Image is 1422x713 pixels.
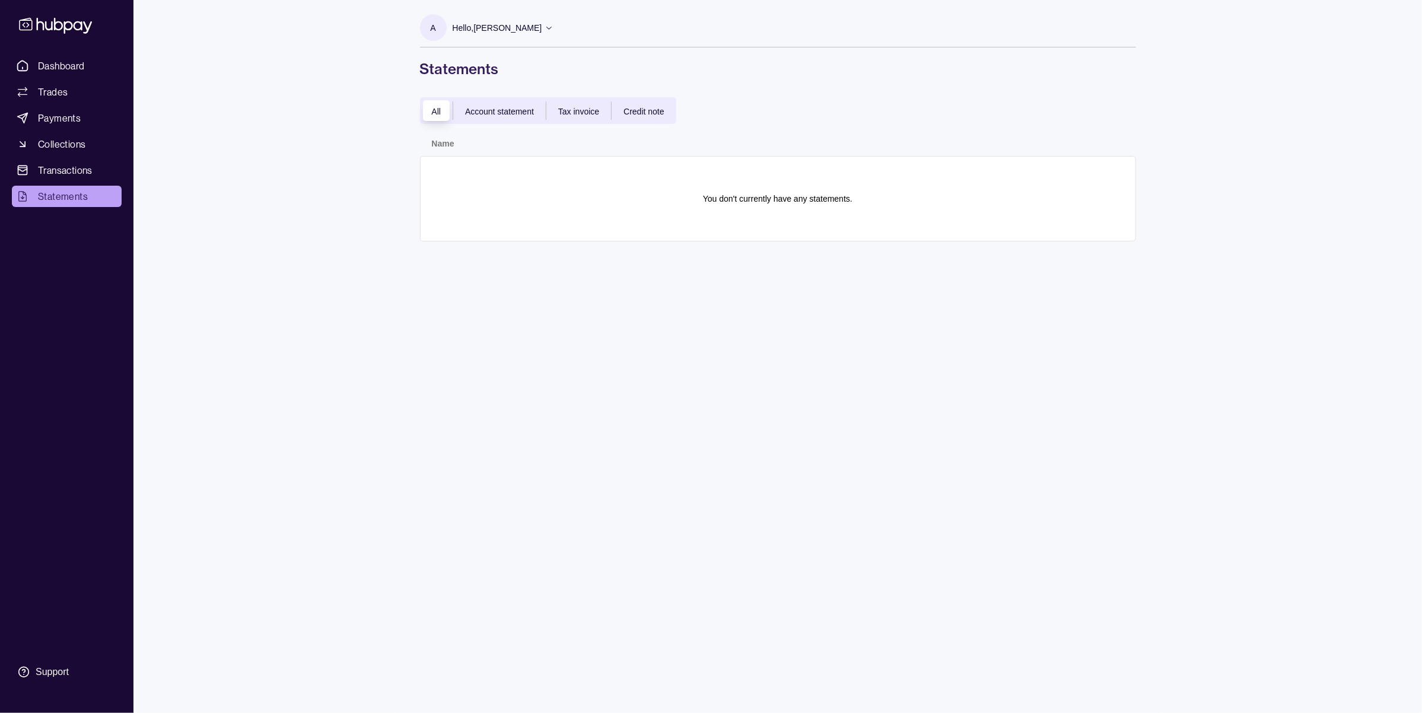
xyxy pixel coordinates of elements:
h1: Statements [420,59,1136,78]
a: Dashboard [12,55,122,77]
p: Name [432,139,454,148]
a: Transactions [12,160,122,181]
span: Tax invoice [558,107,599,116]
span: Payments [38,111,81,125]
span: All [432,107,441,116]
span: Transactions [38,163,93,177]
span: Statements [38,189,88,203]
span: Collections [38,137,85,151]
span: Trades [38,85,68,99]
span: Dashboard [38,59,85,73]
a: Collections [12,133,122,155]
p: A [430,21,435,34]
a: Statements [12,186,122,207]
a: Support [12,660,122,685]
span: Credit note [623,107,664,116]
span: Account statement [465,107,534,116]
a: Payments [12,107,122,129]
div: documentTypes [420,97,676,124]
p: You don't currently have any statements. [703,192,852,205]
div: Support [36,666,69,679]
p: Hello, [PERSON_NAME] [453,21,542,34]
a: Trades [12,81,122,103]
